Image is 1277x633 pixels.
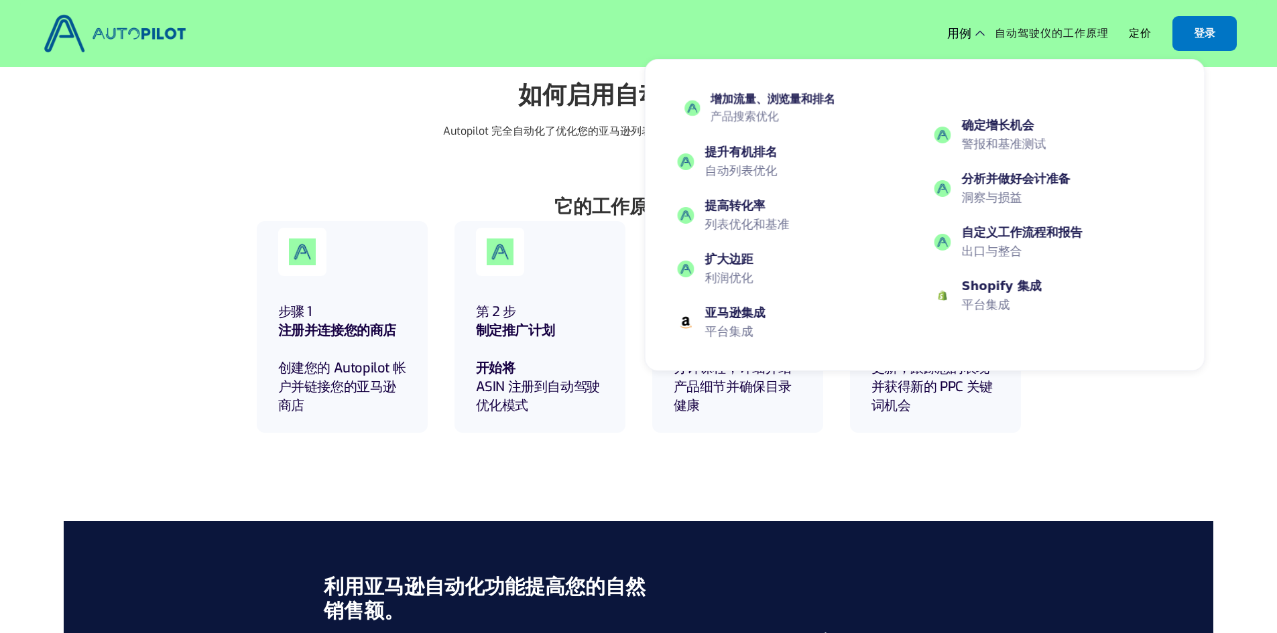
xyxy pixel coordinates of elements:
font: 分析并做好会计准备 [962,171,1071,186]
font: 利用亚马逊自动化功能提高您的自然销售额。 [324,573,646,624]
font: 利润优化 [705,271,753,285]
a: 增加流量、浏览量和排名产品搜索优化 [684,92,908,123]
font: 创建您的 Autopilot 帐户并链接您的亚马逊商店 [278,359,406,415]
font: 平台集成 [705,324,753,338]
a: 自动驾驶仪的工作原理 [985,21,1119,46]
a: 亚马逊集成平台集成 [678,306,916,338]
font: 分钟课程，详细介绍产品细节并确保目录健康 [674,359,792,415]
font: 提高转化率 [705,198,766,212]
font: 增加流量、浏览量和排名 [711,92,835,106]
a: 分析并做好会计准备洞察与损益 [934,172,1172,204]
a: Shopify 集成平台集成 [934,279,1172,311]
font: 登录 [1194,26,1215,40]
font: 扩大边距 [705,252,753,266]
font: 第 2 步 [476,303,516,321]
font: 列表优化和基准 [705,217,790,231]
font: 开始将 [476,359,515,377]
font: 警报和基准测试 [962,137,1046,151]
font: 出口与整合 [962,244,1022,258]
font: 更新，跟踪您的表现并获得新的 PPC 关键词机会 [871,359,993,415]
font: 提升有机排名 [705,145,778,159]
font: 步骤 1 [278,303,312,321]
a: 提升有机排名自动列表优化 [678,145,916,178]
font: 它的工作原理如下： [554,194,723,219]
font: Autopilot 完全自动化了优化您的亚马逊列表的过程，以最小的努力推动有机销售。 [443,124,835,138]
a: 扩大边距利润优化 [678,253,916,285]
a: 提高转化率列表优化和基准 [678,199,916,231]
font: 自动驾驶仪的工作原理 [995,26,1109,40]
font: ASIN 注册到自动驾驶优化模式 [476,378,600,415]
a: 确定增长机会警报和基准测试 [934,119,1172,151]
font: 用例 [947,25,971,42]
a: 定价 [1119,21,1162,46]
font: 如何启用自动驾驶模式 [518,79,759,111]
font: 制定推广计划 [476,322,555,340]
font: 定价 [1129,26,1152,40]
nav: 用例 [645,40,1205,371]
font: 产品搜索优化 [711,110,779,123]
font: 自定义工作流程和报告 [962,225,1083,239]
font: 自动列表优化 [705,163,778,178]
a: 自定义工作流程和报告出口与整合 [934,226,1172,258]
font: 平台集成 [962,297,1010,311]
font: 确定增长机会 [962,118,1034,132]
font: 洞察与损益 [962,190,1022,204]
div: 用例 [947,27,985,40]
a: 登录 [1172,16,1237,51]
img: 图标圆形雪佛龙深色 - BRIX 模板 [975,30,985,36]
font: 注册并连接您的商店 [278,322,396,340]
font: Shopify 集成 [962,279,1042,293]
font: 亚马逊集成 [705,305,766,320]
